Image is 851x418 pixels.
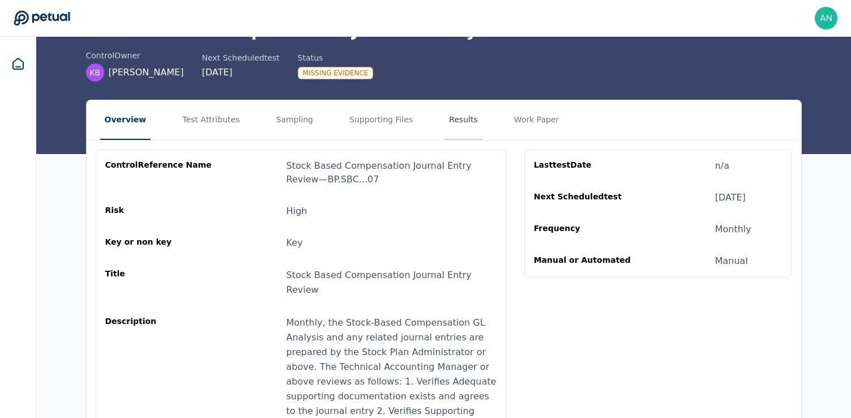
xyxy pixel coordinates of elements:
a: Go to Dashboard [14,10,70,26]
div: Key or non key [105,236,214,250]
div: Stock Based Compensation Journal Entry Review — BP.SBC...07 [286,159,497,186]
span: KB [89,67,100,78]
div: Status [298,52,374,63]
span: [PERSON_NAME] [109,66,184,79]
div: Manual [715,254,748,268]
div: Manual or Automated [534,254,643,268]
div: Risk [105,204,214,218]
div: control Owner [86,50,184,61]
div: Monthly [715,223,751,236]
div: control Reference Name [105,159,214,186]
button: Test Attributes [178,100,244,140]
div: Missing Evidence [298,67,374,79]
div: Title [105,268,214,297]
div: n/a [715,159,729,173]
div: High [286,204,307,218]
div: Key [286,236,303,250]
a: Dashboard [5,50,32,78]
span: Stock Based Compensation Journal Entry Review [286,270,472,295]
button: Supporting Files [345,100,417,140]
div: Next Scheduled test [534,191,643,204]
div: Last test Date [534,159,643,173]
div: Next Scheduled test [202,52,279,63]
button: Work Paper [510,100,564,140]
button: Overview [100,100,151,140]
div: [DATE] [715,191,746,204]
div: [DATE] [202,66,279,79]
div: Frequency [534,223,643,236]
nav: Tabs [87,100,801,140]
button: Results [444,100,482,140]
img: andrew.meyers@reddit.com [815,7,837,29]
button: Sampling [271,100,318,140]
